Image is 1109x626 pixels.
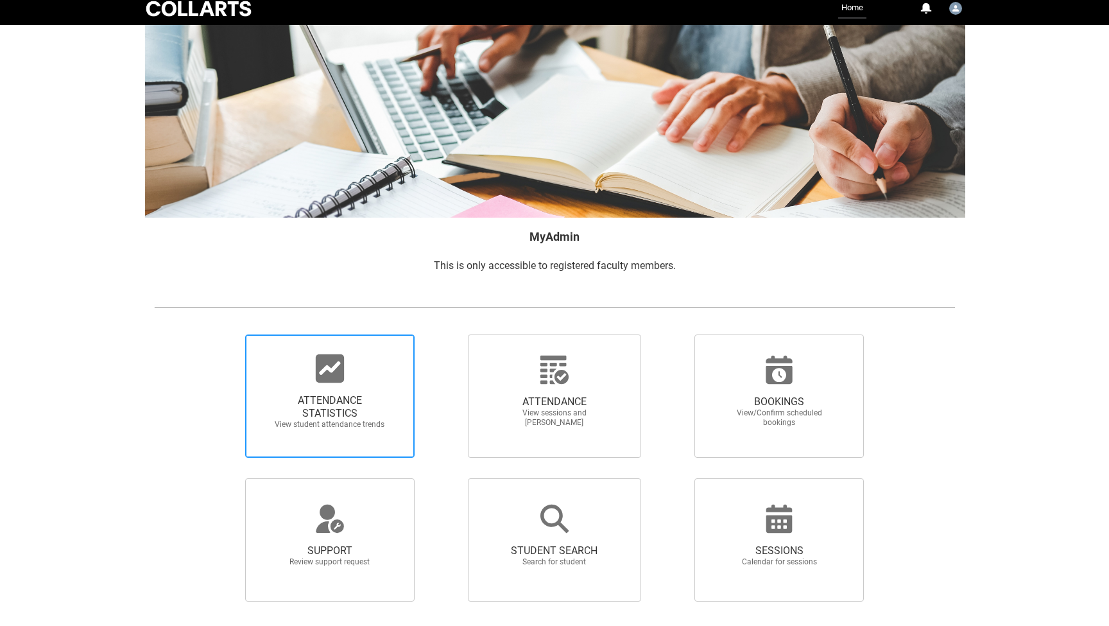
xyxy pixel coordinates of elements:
[498,396,611,408] span: ATTENDANCE
[723,408,836,428] span: View/Confirm scheduled bookings
[498,544,611,557] span: STUDENT SEARCH
[273,544,386,557] span: SUPPORT
[273,420,386,430] span: View student attendance trends
[949,2,962,15] img: Tristan.Courtney
[154,228,955,245] h2: MyAdmin
[723,544,836,557] span: SESSIONS
[273,394,386,420] span: ATTENDANCE STATISTICS
[273,557,386,567] span: Review support request
[498,408,611,428] span: View sessions and [PERSON_NAME]
[434,259,676,272] span: This is only accessible to registered faculty members.
[723,396,836,408] span: BOOKINGS
[723,557,836,567] span: Calendar for sessions
[498,557,611,567] span: Search for student
[154,300,955,314] img: REDU_GREY_LINE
